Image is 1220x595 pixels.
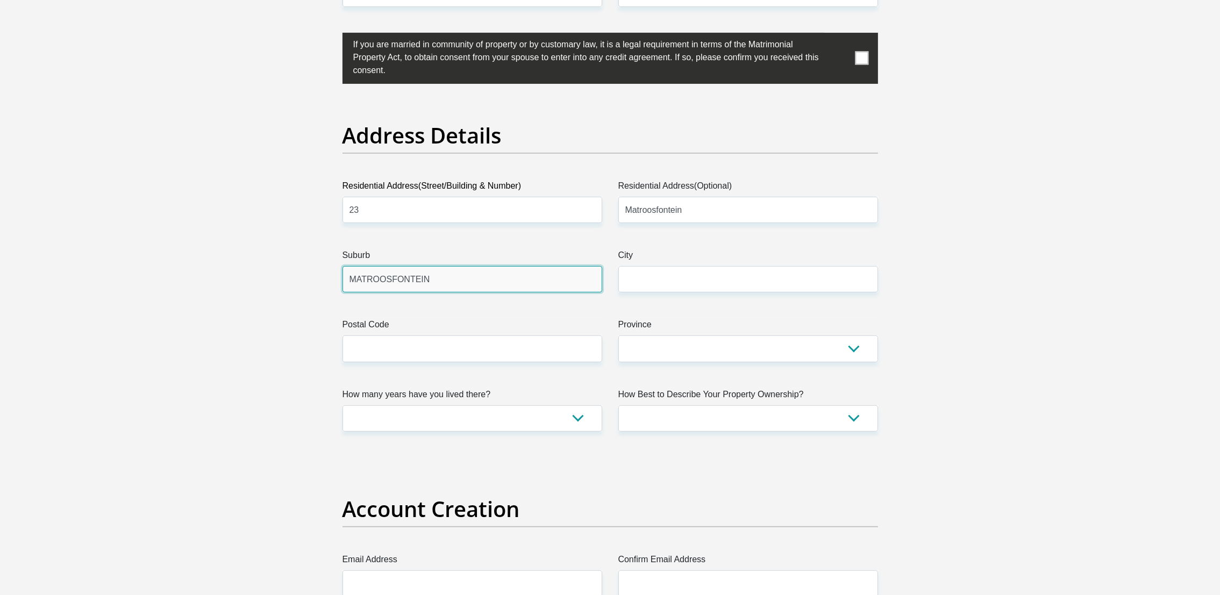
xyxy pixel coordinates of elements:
label: How Best to Describe Your Property Ownership? [618,388,878,405]
label: City [618,249,878,266]
label: Suburb [343,249,602,266]
input: Suburb [343,266,602,292]
h2: Address Details [343,123,878,148]
input: Valid residential address [343,197,602,223]
label: Province [618,318,878,335]
h2: Account Creation [343,496,878,522]
select: Please Select a Province [618,335,878,362]
input: City [618,266,878,292]
input: Address line 2 (Optional) [618,197,878,223]
label: Email Address [343,553,602,570]
label: How many years have you lived there? [343,388,602,405]
input: Postal Code [343,335,602,362]
label: Residential Address(Optional) [618,180,878,197]
select: Please select a value [343,405,602,432]
label: Residential Address(Street/Building & Number) [343,180,602,197]
label: If you are married in community of property or by customary law, it is a legal requirement in ter... [343,33,824,80]
select: Please select a value [618,405,878,432]
label: Confirm Email Address [618,553,878,570]
label: Postal Code [343,318,602,335]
